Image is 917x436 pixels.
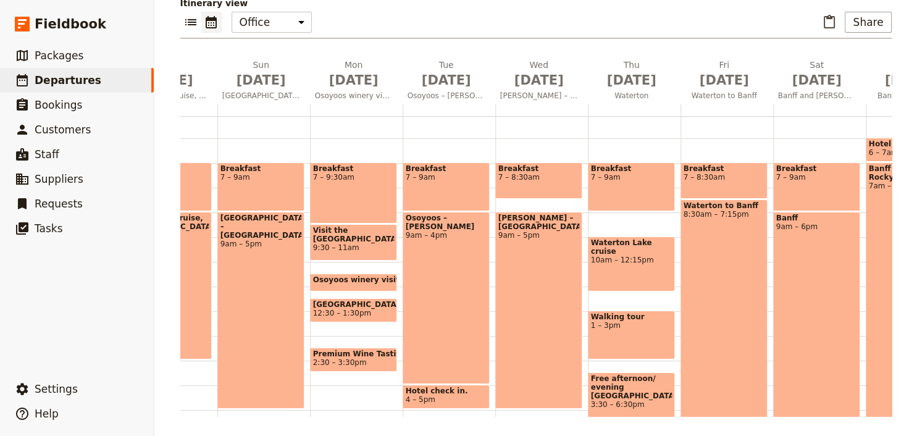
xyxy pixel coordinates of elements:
button: Share [845,12,891,33]
span: 10am – 12:15pm [591,256,672,264]
div: Visit the [GEOGRAPHIC_DATA]9:30 – 11am [310,224,397,261]
div: [GEOGRAPHIC_DATA] – [GEOGRAPHIC_DATA]9am – 5pm [217,212,304,409]
span: Bookings [35,99,82,111]
span: 7 – 9am [776,173,857,182]
span: Fieldbook [35,15,106,33]
span: Customers [35,124,91,136]
h2: Sun [222,59,300,90]
button: Fri [DATE]Waterton to Banff [680,59,773,104]
span: Osoyoos – [PERSON_NAME] [403,91,490,101]
div: Osoyoos – [PERSON_NAME]9am – 4pm [403,212,490,384]
span: 6 – 7am [869,148,898,157]
button: Sat [DATE]Banff and [PERSON_NAME] [773,59,866,104]
h2: Tue [408,59,485,90]
h2: Wed [500,59,578,90]
span: Visit the [GEOGRAPHIC_DATA] [313,226,394,243]
span: [DATE] [593,71,671,90]
span: 7 – 9:30am [313,173,394,182]
span: [DATE] [500,71,578,90]
span: Premium Wine Tasting [313,350,394,358]
div: Breakfast7 – 8:30am [680,162,768,199]
span: Staff [35,148,59,161]
span: Waterton [588,91,676,101]
span: 7 – 8:30am [498,173,579,182]
span: Osoyoos – [PERSON_NAME] [406,214,487,231]
div: Breakfast7 – 9am [773,162,860,211]
span: Waterton Lake cruise [591,238,672,256]
span: Breakfast [220,164,301,173]
span: 3:30 – 6:30pm [591,400,672,409]
span: 9am – 4pm [406,231,487,240]
span: Osoyoos winery visit [313,275,405,284]
span: 9am – 5pm [220,240,301,248]
span: Departures [35,74,101,86]
span: Tasks [35,222,63,235]
span: [DATE] [222,71,300,90]
span: Breakfast [498,164,579,173]
div: Premium Wine Tasting2:30 – 3:30pm [310,348,397,372]
span: [GEOGRAPHIC_DATA] – [GEOGRAPHIC_DATA] [220,214,301,240]
span: 7 – 9am [406,173,487,182]
div: Breakfast7 – 8:30am [495,162,582,199]
h2: Thu [593,59,671,90]
span: 7 – 8:30am [684,173,764,182]
span: Free afternoon/ evening [GEOGRAPHIC_DATA] [591,374,672,400]
div: Breakfast7 – 9:30am [310,162,397,224]
span: Breakfast [684,164,764,173]
div: Breakfast7 – 9am [217,162,304,211]
span: Breakfast [776,164,857,173]
button: Paste itinerary item [819,12,840,33]
span: Help [35,408,59,420]
span: Hotel check in. [406,387,487,395]
span: 7 – 9am [220,173,301,182]
span: Walking tour [591,312,672,321]
div: Breakfast7 – 9am [403,162,490,211]
div: Banff9am – 6pm [773,212,860,434]
div: Osoyoos winery visit [310,274,397,291]
div: Breakfast7 – 9am [588,162,675,211]
span: 4 – 5pm [406,395,435,404]
span: [PERSON_NAME] – [GEOGRAPHIC_DATA] [495,91,583,101]
span: Breakfast [591,164,672,173]
span: [PERSON_NAME] – [GEOGRAPHIC_DATA] [498,214,579,231]
span: 9am – 6pm [776,222,857,231]
button: Sun [DATE][GEOGRAPHIC_DATA] – [GEOGRAPHIC_DATA] [217,59,310,104]
span: Breakfast [406,164,487,173]
span: 12:30 – 1:30pm [313,309,371,317]
span: 1 – 3pm [591,321,672,330]
span: 9am – 5pm [498,231,579,240]
span: [DATE] [685,71,763,90]
button: Mon [DATE]Osoyoos winery visit and leisure time [310,59,403,104]
span: Breakfast [313,164,394,173]
div: [GEOGRAPHIC_DATA] /Lunch12:30 – 1:30pm [310,298,397,322]
span: [DATE] [778,71,856,90]
span: Waterton to Banff [680,91,768,101]
span: Packages [35,49,83,62]
span: Banff [776,214,857,222]
span: 8:30am – 7:15pm [684,210,764,219]
span: Settings [35,383,78,395]
div: Waterton Lake cruise10am – 12:15pm [588,237,675,291]
button: Wed [DATE][PERSON_NAME] – [GEOGRAPHIC_DATA] [495,59,588,104]
span: [GEOGRAPHIC_DATA] – [GEOGRAPHIC_DATA] [217,91,305,101]
div: Walking tour1 – 3pm [588,311,675,359]
span: 7 – 9am [591,173,672,182]
span: Requests [35,198,83,210]
h2: Mon [315,59,393,90]
button: Calendar view [201,12,222,33]
h2: Sat [778,59,856,90]
span: Suppliers [35,173,83,185]
span: [GEOGRAPHIC_DATA] /Lunch [313,300,394,309]
span: [DATE] [315,71,393,90]
button: List view [180,12,201,33]
div: Hotel check in.4 – 5pm [403,385,490,409]
span: Waterton to Banff [684,201,764,210]
span: 2:30 – 3:30pm [313,358,367,367]
span: [DATE] [408,71,485,90]
span: Banff and [PERSON_NAME] [773,91,861,101]
button: Tue [DATE]Osoyoos – [PERSON_NAME] [403,59,495,104]
span: Osoyoos winery visit and leisure time [310,91,398,101]
button: Thu [DATE]Waterton [588,59,680,104]
h2: Fri [685,59,763,90]
span: 9:30 – 11am [313,243,394,252]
